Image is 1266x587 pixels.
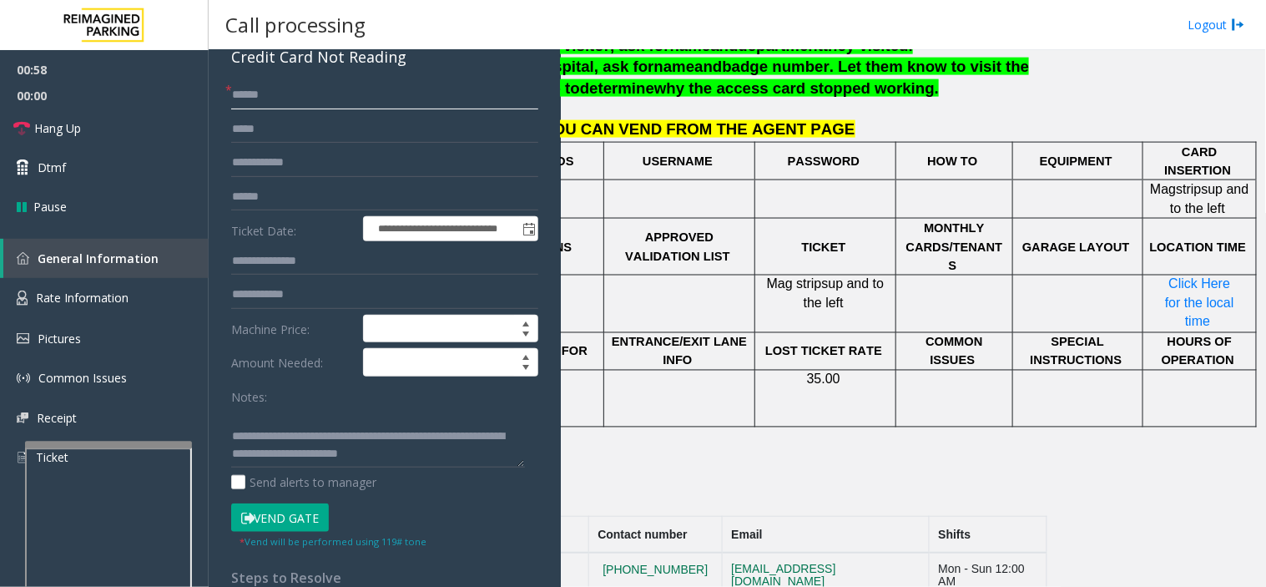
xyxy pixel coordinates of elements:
[38,250,159,266] span: General Information
[38,159,66,176] span: Dtmf
[804,277,888,310] span: up and to the left
[38,331,81,347] span: Pictures
[542,120,855,138] span: YOU CAN VEND FROM THE AGENT PAGE
[17,252,29,265] img: 'icon'
[514,316,537,329] span: Increase value
[807,372,840,387] span: 35.00
[231,46,538,68] div: Credit Card Not Reading
[788,154,860,168] span: PASSWORD
[643,154,713,168] span: USERNAME
[3,239,209,278] a: General Information
[625,230,729,262] span: APPROVED VALIDATION LIST
[240,535,426,548] small: Vend will be performed using 119# tone
[231,382,267,406] label: Notes:
[17,412,28,423] img: 'icon'
[654,79,939,97] span: why the access card stopped working.
[227,315,359,343] label: Machine Price:
[1165,278,1238,329] a: Click Here for the local time
[34,119,81,137] span: Hang Up
[37,410,77,426] span: Receipt
[355,483,1047,510] h3: Contact List
[694,58,722,75] span: and
[1188,16,1245,33] a: Logout
[217,4,374,45] h3: Call processing
[906,221,1003,272] span: MONTHLY CARDS/TENANTS
[482,58,653,75] span: for the hospital, ask for
[231,570,538,586] h4: Steps to Resolve
[1040,154,1112,168] span: EQUIPMENT
[765,345,882,358] span: LOST TICKET RATE
[1232,16,1245,33] img: logout
[710,37,738,54] span: and
[1150,240,1247,254] span: LOCATION TIME
[767,277,807,291] span: Mag st
[1031,336,1122,367] span: SPECIAL INSTRUCTIONS
[926,336,986,367] span: COMMON ISSUES
[927,154,977,168] span: HOW TO
[227,348,359,377] label: Amount Needed:
[580,79,654,97] span: determine
[807,277,811,291] span: r
[722,58,830,75] span: badge number
[17,333,29,344] img: 'icon'
[654,58,695,75] span: name
[930,517,1047,554] th: Shifts
[670,37,711,54] span: name
[1162,336,1235,367] span: HOURS OF OPERATION
[612,336,750,367] span: ENTRANCE/EXIT LANE INFO
[227,216,359,241] label: Ticket Date:
[231,504,329,532] button: Vend Gate
[33,198,67,215] span: Pause
[1150,182,1176,196] span: Mag
[485,37,670,54] span: -If patient/ visitor, ask for
[17,291,28,306] img: 'icon'
[823,37,913,54] span: they visited.
[1165,277,1238,329] span: Click Here for the local time
[811,277,821,291] span: ip
[598,563,714,578] button: [PHONE_NUMBER]
[36,290,129,306] span: Rate Information
[589,517,723,554] th: Contact number
[519,217,537,240] span: Toggle popup
[38,370,127,386] span: Common Issues
[514,329,537,342] span: Decrease value
[739,37,824,54] span: department
[1176,182,1208,196] span: strips
[231,473,376,491] label: Send alerts to manager
[822,277,829,291] span: s
[723,517,930,554] th: Email
[17,372,30,385] img: 'icon'
[1165,145,1232,177] span: CARD INSERTION
[17,450,28,465] img: 'icon'
[514,362,537,376] span: Decrease value
[1022,240,1130,254] span: GARAGE LAYOUT
[802,240,846,254] span: TICKET
[514,349,537,362] span: Increase value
